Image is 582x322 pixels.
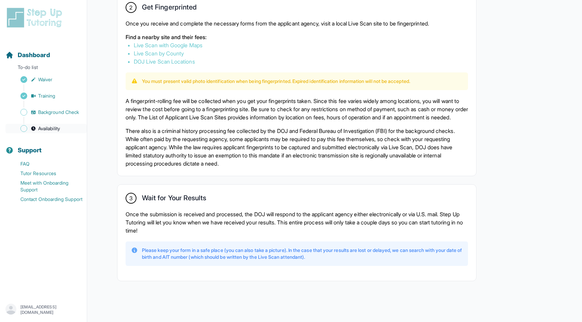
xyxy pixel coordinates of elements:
[134,58,195,65] a: DOJ Live Scan Locations
[38,92,55,99] span: Training
[5,304,81,316] button: [EMAIL_ADDRESS][DOMAIN_NAME]
[126,97,468,121] p: A fingerprint-rolling fee will be collected when you get your fingerprints taken. Since this fee ...
[3,39,84,63] button: Dashboard
[134,42,203,49] a: Live Scan with Google Maps
[142,78,410,85] p: You must present valid photo identification when being fingerprinted. Expired identification info...
[5,159,87,169] a: FAQ
[5,50,50,60] a: Dashboard
[5,75,87,84] a: Waiver
[5,178,87,194] a: Meet with Onboarding Support
[38,76,52,83] span: Waiver
[129,194,133,202] span: 3
[126,210,468,235] p: Once the submission is received and processed, the DOJ will respond to the applicant agency eithe...
[142,3,197,14] h2: Get Fingerprinted
[3,135,84,158] button: Support
[129,3,132,12] span: 2
[38,109,79,116] span: Background Check
[142,194,206,205] h2: Wait for Your Results
[142,247,463,260] p: Please keep your form in a safe place (you can also take a picture). In the case that your result...
[18,50,50,60] span: Dashboard
[134,50,184,57] a: Live Scan by County
[5,107,87,117] a: Background Check
[126,33,468,41] p: Find a nearby site and their fees:
[5,7,66,29] img: logo
[18,146,42,155] span: Support
[126,19,468,28] p: Once you receive and complete the necessary forms from the applicant agency, visit a local Live S...
[5,124,87,133] a: Availability
[5,91,87,101] a: Training
[3,64,84,73] p: To-do list
[5,194,87,204] a: Contact Onboarding Support
[126,127,468,168] p: There also is a criminal history processing fee collected by the DOJ and Federal Bureau of Invest...
[38,125,60,132] span: Availability
[20,304,81,315] p: [EMAIL_ADDRESS][DOMAIN_NAME]
[5,169,87,178] a: Tutor Resources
